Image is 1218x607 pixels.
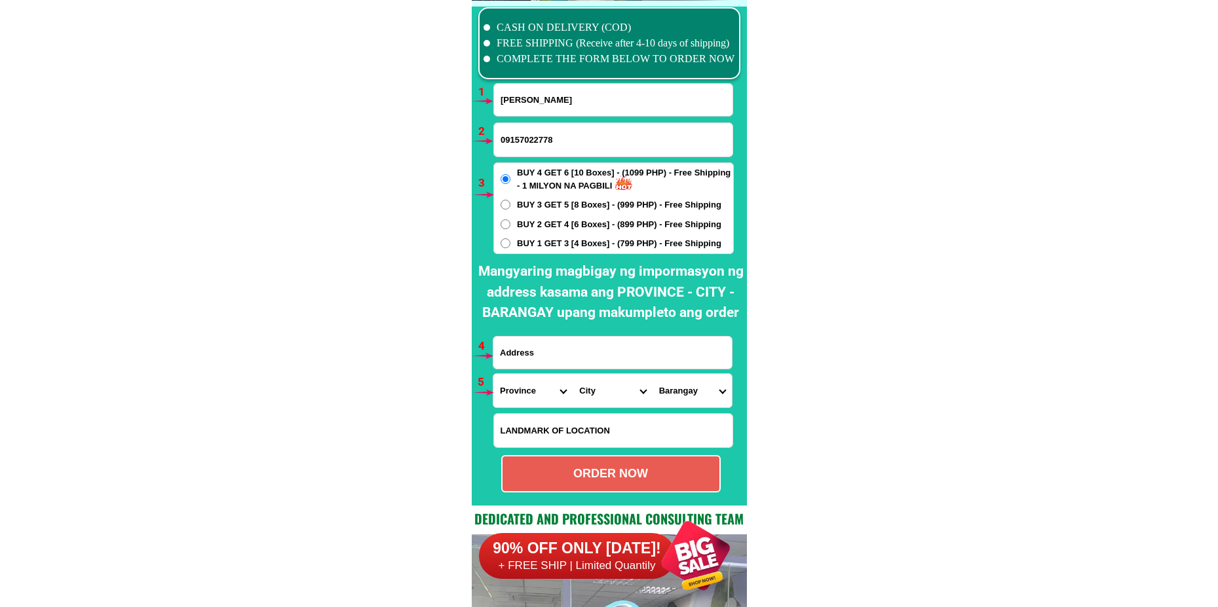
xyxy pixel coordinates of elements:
input: BUY 2 GET 4 [6 Boxes] - (899 PHP) - Free Shipping [501,219,510,229]
h6: 1 [478,84,493,101]
li: FREE SHIPPING (Receive after 4-10 days of shipping) [484,35,735,51]
input: BUY 4 GET 6 [10 Boxes] - (1099 PHP) - Free Shipping - 1 MILYON NA PAGBILI [501,174,510,184]
input: Input phone_number [494,123,733,156]
select: Select commune [653,374,732,407]
span: BUY 4 GET 6 [10 Boxes] - (1099 PHP) - Free Shipping - 1 MILYON NA PAGBILI [517,166,733,192]
span: BUY 2 GET 4 [6 Boxes] - (899 PHP) - Free Shipping [517,218,721,231]
input: Input address [493,337,732,369]
h6: 90% OFF ONLY [DATE]! [479,539,676,559]
input: Input full_name [494,84,733,116]
input: BUY 3 GET 5 [8 Boxes] - (999 PHP) - Free Shipping [501,200,510,210]
select: Select district [573,374,652,407]
h6: 3 [478,175,493,192]
input: BUY 1 GET 3 [4 Boxes] - (799 PHP) - Free Shipping [501,238,510,248]
h6: 4 [478,338,493,355]
input: Input LANDMARKOFLOCATION [494,414,733,447]
h6: 5 [478,374,493,391]
h6: + FREE SHIP | Limited Quantily [479,559,676,573]
h2: Dedicated and professional consulting team [472,509,747,528]
h2: Mangyaring magbigay ng impormasyon ng address kasama ang PROVINCE - CITY - BARANGAY upang makumpl... [475,261,747,323]
li: COMPLETE THE FORM BELOW TO ORDER NOW [484,51,735,67]
span: BUY 1 GET 3 [4 Boxes] - (799 PHP) - Free Shipping [517,237,721,250]
select: Select province [493,374,573,407]
li: CASH ON DELIVERY (COD) [484,20,735,35]
div: ORDER NOW [503,465,719,483]
span: BUY 3 GET 5 [8 Boxes] - (999 PHP) - Free Shipping [517,198,721,212]
h6: 2 [478,123,493,140]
